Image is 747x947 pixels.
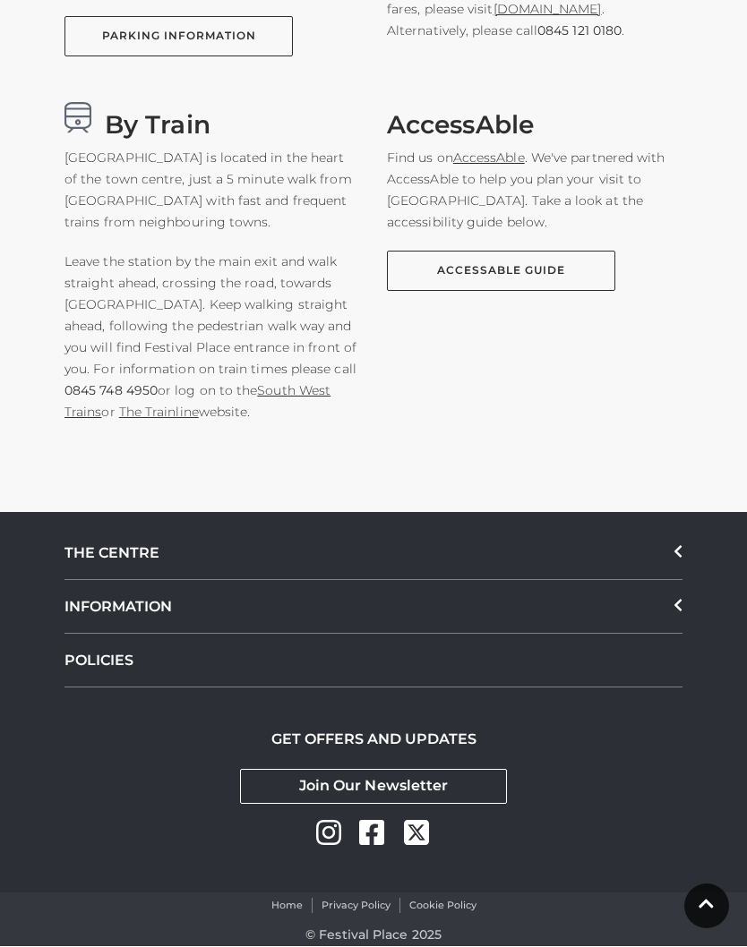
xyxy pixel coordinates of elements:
[64,103,360,134] h3: By Train
[64,148,360,234] p: [GEOGRAPHIC_DATA] is located in the heart of the town centre, just a 5 minute walk from [GEOGRAPH...
[64,635,683,688] a: POLICIES
[64,383,331,421] a: South West Trains
[409,899,477,914] a: Cookie Policy
[322,899,391,914] a: Privacy Policy
[64,17,293,57] a: PARKING INFORMATION
[271,899,303,914] a: Home
[537,21,622,42] a: 0845 121 0180
[64,252,360,423] p: Leave the station by the main exit and walk straight ahead, crossing the road, towards [GEOGRAPHI...
[271,731,477,748] h2: GET OFFERS AND UPDATES
[119,405,199,421] a: The Trainline
[64,581,683,635] div: INFORMATION
[387,148,683,234] p: Find us on . We've partnered with AccessAble to help you plan your visit to [GEOGRAPHIC_DATA]. Ta...
[387,252,615,292] a: AccessAble Guide
[64,527,683,581] div: THE CENTRE
[240,770,507,805] a: Join Our Newsletter
[387,103,683,134] h3: AccessAble
[494,2,602,18] a: [DOMAIN_NAME]
[453,150,525,166] a: AccessAble
[64,380,158,402] a: 0845 748 4950
[305,925,442,946] p: © Festival Place 2025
